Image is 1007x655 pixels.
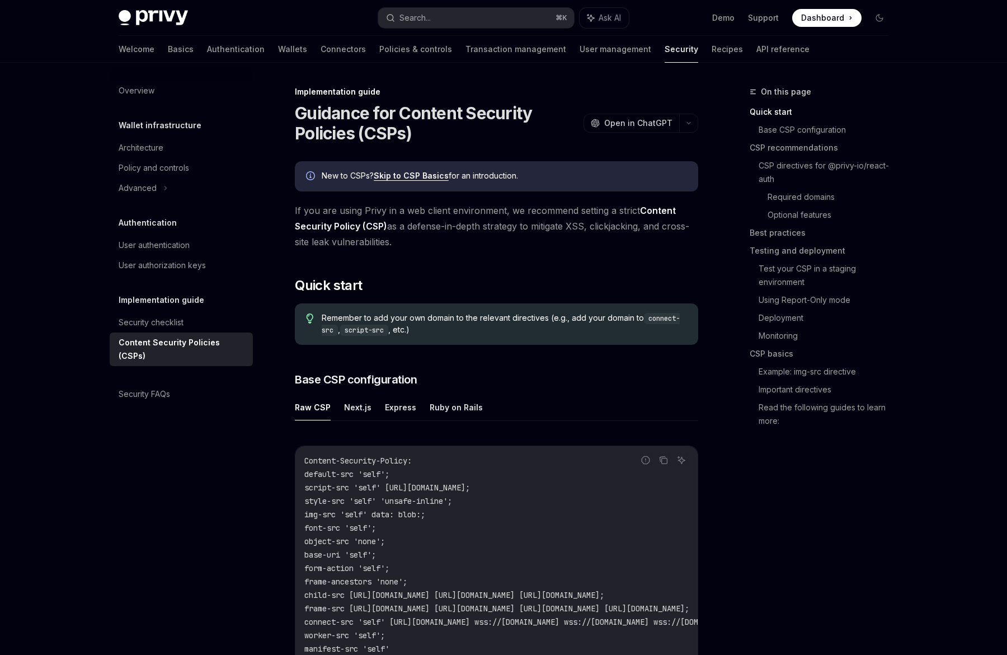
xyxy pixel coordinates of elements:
img: dark logo [119,10,188,26]
code: connect-src [322,313,680,336]
div: Content Security Policies (CSPs) [119,336,246,363]
button: Ask AI [580,8,629,28]
span: form-action 'self'; [304,563,389,573]
span: ⌘ K [556,13,567,22]
a: Monitoring [759,327,897,345]
span: On this page [761,85,811,99]
a: Transaction management [465,36,566,63]
span: worker-src 'self'; [304,630,385,640]
svg: Info [306,171,317,183]
a: CSP basics [750,345,897,363]
a: Wallets [278,36,307,63]
div: Architecture [119,141,163,155]
a: Welcome [119,36,154,63]
div: User authentication [119,238,190,252]
a: Important directives [759,381,897,399]
button: Express [385,394,416,420]
button: Ruby on Rails [430,394,483,420]
a: Using Report-Only mode [759,291,897,309]
a: Policies & controls [379,36,452,63]
div: Security FAQs [119,387,170,401]
a: Base CSP configuration [759,121,897,139]
h5: Implementation guide [119,293,204,307]
a: Testing and deployment [750,242,897,260]
span: object-src 'none'; [304,536,385,546]
div: Overview [119,84,154,97]
span: font-src 'self'; [304,523,376,533]
span: base-uri 'self'; [304,550,376,560]
span: Ask AI [599,12,621,24]
a: Best practices [750,224,897,242]
span: Quick start [295,277,362,294]
a: Overview [110,81,253,101]
span: Remember to add your own domain to the relevant directives (e.g., add your domain to , , etc.) [322,312,687,336]
span: default-src 'self'; [304,469,389,479]
button: Report incorrect code [638,453,653,467]
div: Search... [399,11,431,25]
a: Authentication [207,36,265,63]
span: manifest-src 'self' [304,644,389,654]
span: style-src 'self' 'unsafe-inline'; [304,496,452,506]
span: frame-src [URL][DOMAIN_NAME] [URL][DOMAIN_NAME] [URL][DOMAIN_NAME] [URL][DOMAIN_NAME]; [304,603,689,614]
button: Ask AI [674,453,689,467]
a: Quick start [750,103,897,121]
span: Base CSP configuration [295,372,417,387]
a: Read the following guides to learn more: [759,399,897,430]
h5: Wallet infrastructure [119,119,201,132]
a: Security checklist [110,312,253,333]
div: New to CSPs? for an introduction. [322,170,687,183]
h5: Authentication [119,216,177,230]
a: Deployment [759,309,897,327]
span: img-src 'self' data: blob:; [304,509,425,520]
a: User management [580,36,651,63]
a: Support [748,12,779,24]
a: User authentication [110,235,253,255]
span: Content-Security-Policy: [304,456,412,466]
a: Policy and controls [110,158,253,178]
span: Dashboard [801,12,844,24]
button: Raw CSP [295,394,331,420]
span: child-src [URL][DOMAIN_NAME] [URL][DOMAIN_NAME] [URL][DOMAIN_NAME]; [304,590,604,600]
div: User authorization keys [119,259,206,272]
a: Dashboard [792,9,862,27]
a: Content Security Policies (CSPs) [110,333,253,366]
a: Connectors [321,36,366,63]
a: Example: img-src directive [759,363,897,381]
a: Required domains [768,188,897,206]
a: Optional features [768,206,897,224]
a: API reference [756,36,810,63]
button: Open in ChatGPT [584,114,679,133]
svg: Tip [306,314,314,324]
div: Policy and controls [119,161,189,175]
a: CSP directives for @privy-io/react-auth [759,157,897,188]
button: Toggle dark mode [870,9,888,27]
a: Security [665,36,698,63]
span: frame-ancestors 'none'; [304,577,407,587]
button: Search...⌘K [378,8,574,28]
a: User authorization keys [110,255,253,275]
a: Test your CSP in a staging environment [759,260,897,291]
span: connect-src 'self' [URL][DOMAIN_NAME] wss://[DOMAIN_NAME] wss://[DOMAIN_NAME] wss://[DOMAIN_NAME]... [304,617,935,627]
a: CSP recommendations [750,139,897,157]
a: Basics [168,36,194,63]
button: Next.js [344,394,371,420]
div: Implementation guide [295,86,698,97]
a: Security FAQs [110,384,253,404]
div: Security checklist [119,316,183,329]
span: If you are using Privy in a web client environment, we recommend setting a strict as a defense-in... [295,203,698,250]
span: Open in ChatGPT [604,118,672,129]
h1: Guidance for Content Security Policies (CSPs) [295,103,579,143]
a: Demo [712,12,735,24]
a: Skip to CSP Basics [374,171,449,181]
span: script-src 'self' [URL][DOMAIN_NAME]; [304,483,470,493]
button: Copy the contents from the code block [656,453,671,467]
a: Architecture [110,138,253,158]
div: Advanced [119,181,157,195]
a: Recipes [712,36,743,63]
code: script-src [340,325,388,336]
